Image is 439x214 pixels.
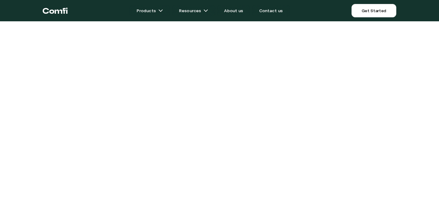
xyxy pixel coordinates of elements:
[43,2,68,20] a: Return to the top of the Comfi home page
[89,55,350,209] iframe: Funding Deals through Comfi
[203,8,208,13] img: arrow icons
[158,8,163,13] img: arrow icons
[352,4,396,17] a: Get Started
[172,5,216,17] a: Resourcesarrow icons
[129,5,170,17] a: Productsarrow icons
[252,5,290,17] a: Contact us
[217,5,250,17] a: About us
